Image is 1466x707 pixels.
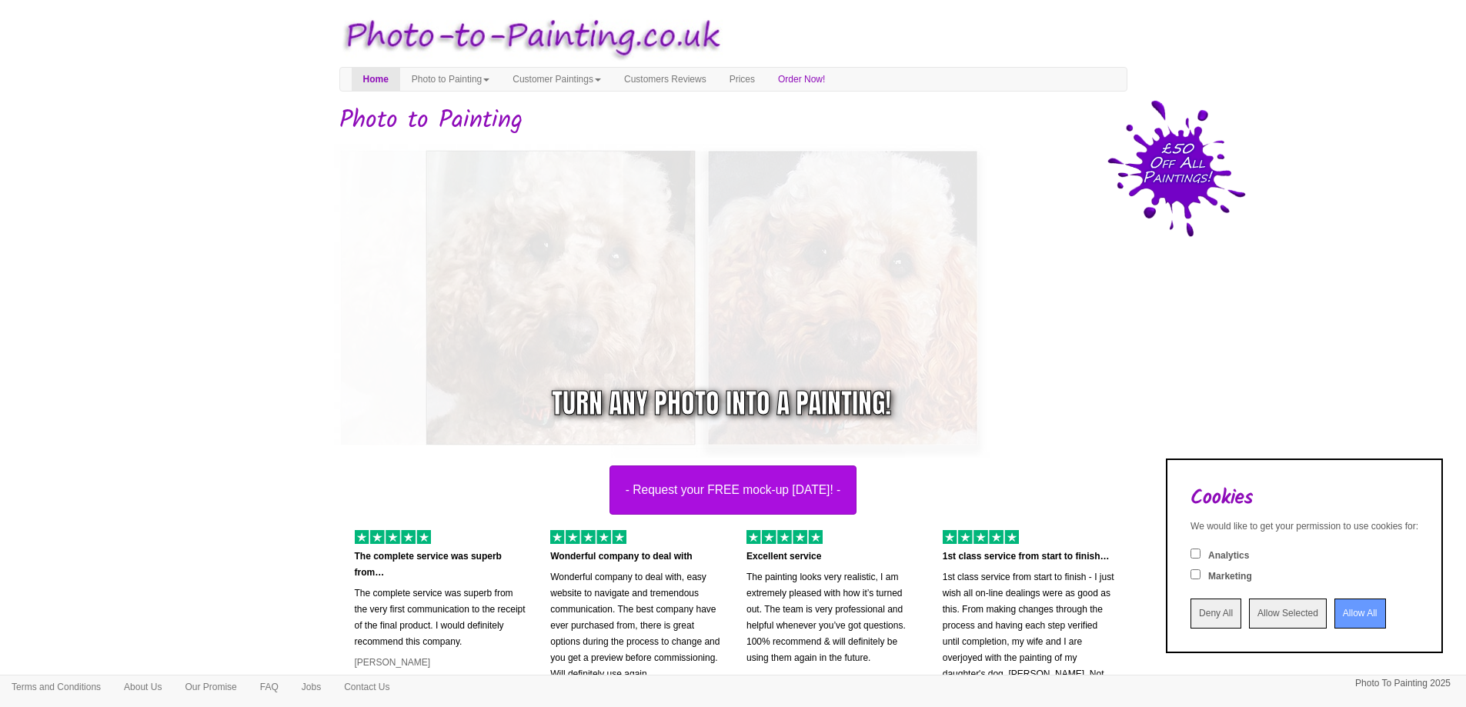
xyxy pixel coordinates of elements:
[1355,675,1451,692] p: Photo To Painting 2025
[746,530,823,544] img: 5 of out 5 stars
[552,384,891,423] div: Turn any photo into a painting!
[328,138,905,458] img: Oil painting of a dog
[339,107,1127,134] h1: Photo to Painting
[355,530,431,544] img: 5 of out 5 stars
[1208,549,1249,562] label: Analytics
[1208,570,1252,583] label: Marketing
[355,655,528,671] p: [PERSON_NAME]
[550,569,723,682] p: Wonderful company to deal with, easy website to navigate and tremendous communication. The best c...
[746,569,920,666] p: The painting looks very realistic, I am extremely pleased with how it’s turned out. The team is v...
[1190,599,1241,629] input: Deny All
[746,549,920,565] p: Excellent service
[1190,487,1418,509] h2: Cookies
[355,549,528,581] p: The complete service was superb from…
[249,675,290,699] a: FAQ
[332,8,726,67] img: Photo to Painting
[609,465,857,515] button: - Request your FREE mock-up [DATE]! -
[413,138,990,458] img: monty-small.jpg
[943,549,1116,565] p: 1st class service from start to finish…
[943,530,1019,544] img: 5 of out 5 stars
[1334,599,1386,629] input: Allow All
[613,68,718,91] a: Customers Reviews
[332,675,401,699] a: Contact Us
[550,549,723,565] p: Wonderful company to deal with
[400,68,501,91] a: Photo to Painting
[112,675,173,699] a: About Us
[173,675,248,699] a: Our Promise
[550,530,626,544] img: 5 of out 5 stars
[1249,599,1327,629] input: Allow Selected
[766,68,837,91] a: Order Now!
[1190,520,1418,533] div: We would like to get your permission to use cookies for:
[718,68,766,91] a: Prices
[352,68,400,91] a: Home
[355,585,528,650] p: The complete service was superb from the very first communication to the receipt of the final pro...
[501,68,613,91] a: Customer Paintings
[1107,100,1246,237] img: 50 pound price drop
[290,675,332,699] a: Jobs
[746,671,920,687] p: [PERSON_NAME]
